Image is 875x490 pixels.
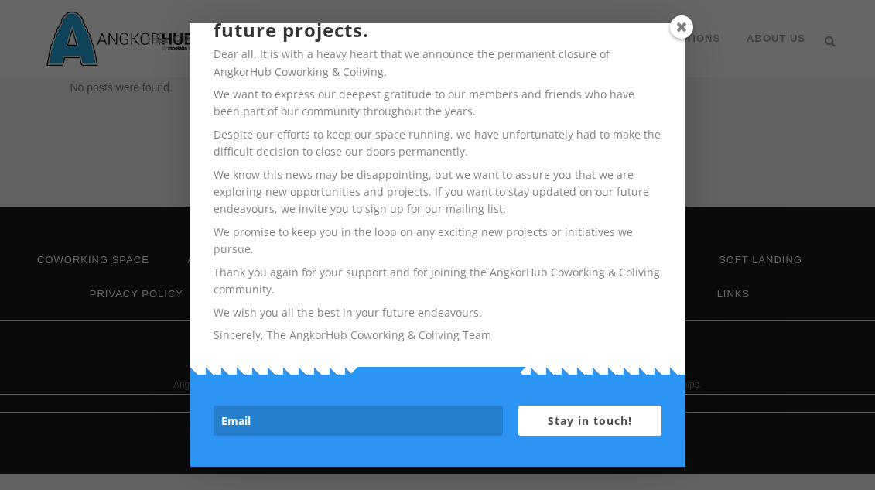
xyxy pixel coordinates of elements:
[214,406,503,436] input: Email
[214,304,662,321] p: We wish you all the best in your future endeavours.
[214,86,662,121] p: We want to express our deepest gratitude to our members and friends who have been part of our com...
[548,413,632,428] span: Stay in touch!
[214,224,662,259] p: We promise to keep you in the loop on any exciting new projects or initiatives we pursue.
[214,166,662,218] p: We know this news may be disappointing, but we want to assure you that we are exploring new oppor...
[214,327,662,344] p: Sincerely, The AngkorHub Coworking & Coliving Team
[214,126,662,161] p: Despite our efforts to keep our space running, we have unfortunately had to make the difficult de...
[214,264,662,299] p: Thank you again for your support and for joining the AngkorHub Coworking & Coliving community.
[214,46,662,81] p: Dear all, It is with a heavy heart that we announce the permanent closure of AngkorHub Coworking ...
[518,406,662,436] button: Stay in touch!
